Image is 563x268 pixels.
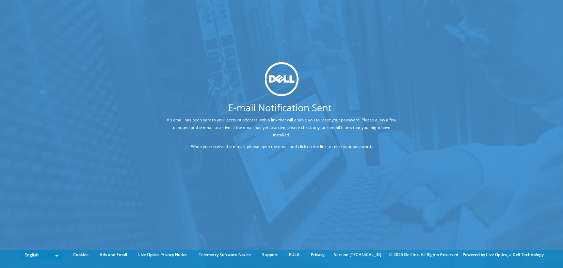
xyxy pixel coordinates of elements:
a: Live Optics Privacy Notice [133,251,193,258]
a: Ads and Email [95,251,132,258]
a: Cookies [68,251,94,258]
p: An email has been sent to your account address with a link that will enable you to reset your pas... [166,116,397,139]
p: When you receive the e-mail, please open the email and click on the link to reset your password. [166,143,397,150]
h1: E-mail Notification Sent [141,103,419,112]
a: Telemetry Software Notice [194,251,256,258]
li: Powered by Live Optics, a Dell Technology [463,251,544,258]
a: Support [257,251,283,258]
li: Version [TECHNICAL_ID] [331,251,385,258]
li: © 2025 Dell Inc. All Rights Reserved [386,251,462,258]
img: dell_svg_logo.svg [264,62,299,96]
a: EULA [284,251,305,258]
a: Privacy [306,251,329,258]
